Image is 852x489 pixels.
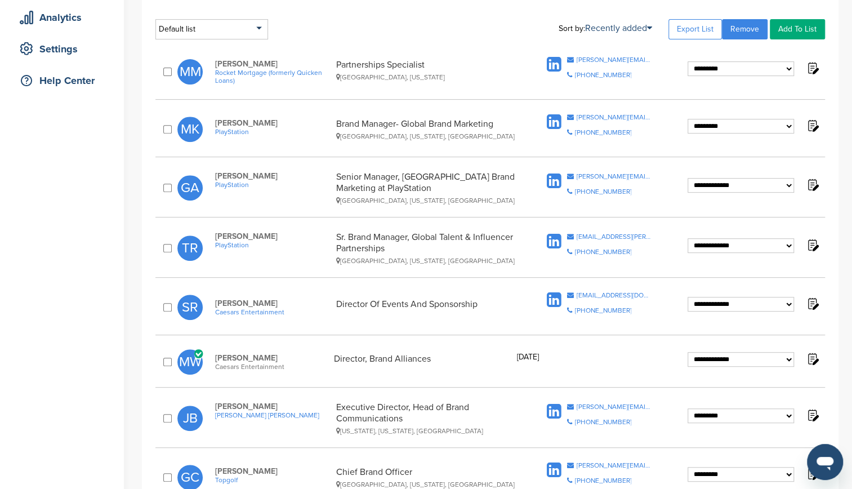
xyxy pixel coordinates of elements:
[177,59,203,85] span: MM
[574,419,631,425] div: [PHONE_NUMBER]
[177,295,203,320] span: SR
[177,349,203,375] span: MW
[215,402,330,411] span: [PERSON_NAME]
[215,353,328,363] span: [PERSON_NAME]
[576,114,651,121] div: [PERSON_NAME][EMAIL_ADDRESS][PERSON_NAME][DOMAIN_NAME]
[215,299,330,308] span: [PERSON_NAME]
[805,408,819,422] img: Notes
[770,19,825,39] a: Add To List
[336,59,517,85] div: Partnerships Specialist
[215,411,330,419] a: [PERSON_NAME] [PERSON_NAME]
[215,241,330,249] a: PlayStation
[215,476,330,484] a: Topgolf
[805,352,819,366] img: Notes
[576,403,651,410] div: [PERSON_NAME][EMAIL_ADDRESS][DOMAIN_NAME]
[215,232,330,241] span: [PERSON_NAME]
[805,177,819,192] img: Notes
[574,248,631,255] div: [PHONE_NUMBER]
[559,24,652,33] div: Sort by:
[177,235,203,261] span: TR
[11,36,113,62] a: Settings
[576,56,651,63] div: [PERSON_NAME][EMAIL_ADDRESS][DOMAIN_NAME]
[805,466,819,481] img: Notes
[336,466,517,488] div: Chief Brand Officer
[807,444,843,480] iframe: Button to launch messaging window
[574,72,631,78] div: [PHONE_NUMBER]
[177,175,203,201] span: GA
[805,61,819,75] img: Notes
[576,292,651,299] div: [EMAIL_ADDRESS][DOMAIN_NAME]
[215,128,330,136] a: PlayStation
[17,39,113,59] div: Settings
[11,68,113,94] a: Help Center
[336,171,517,205] div: Senior Manager, [GEOGRAPHIC_DATA] Brand Marketing at PlayStation
[215,118,330,128] span: [PERSON_NAME]
[215,181,330,189] a: PlayStation
[336,481,517,488] div: [GEOGRAPHIC_DATA], [US_STATE], [GEOGRAPHIC_DATA]
[336,197,517,205] div: [GEOGRAPHIC_DATA], [US_STATE], [GEOGRAPHIC_DATA]
[215,308,330,316] a: Caesars Entertainment
[336,232,517,265] div: Sr. Brand Manager, Global Talent & Influencer Partnerships
[336,118,517,140] div: Brand Manager- Global Brand Marketing
[574,129,631,136] div: [PHONE_NUMBER]
[576,173,651,180] div: [PERSON_NAME][EMAIL_ADDRESS][PERSON_NAME][DOMAIN_NAME]
[805,296,819,310] img: Notes
[336,427,517,435] div: [US_STATE], [US_STATE], [GEOGRAPHIC_DATA]
[336,73,517,81] div: [GEOGRAPHIC_DATA], [US_STATE]
[177,117,203,142] span: MK
[574,477,631,484] div: [PHONE_NUMBER]
[155,19,268,39] div: Default list
[585,23,652,34] a: Recently added
[668,19,722,39] a: Export List
[574,188,631,195] div: [PHONE_NUMBER]
[336,257,517,265] div: [GEOGRAPHIC_DATA], [US_STATE], [GEOGRAPHIC_DATA]
[215,363,328,371] span: Caesars Entertainment
[17,70,113,91] div: Help Center
[11,5,113,30] a: Analytics
[576,462,651,469] div: [PERSON_NAME][EMAIL_ADDRESS][PERSON_NAME][DOMAIN_NAME]
[177,406,203,431] span: JB
[576,233,651,240] div: [EMAIL_ADDRESS][PERSON_NAME][DOMAIN_NAME]
[336,299,517,316] div: Director Of Events And Sponsorship
[215,171,330,181] span: [PERSON_NAME]
[215,59,330,69] span: [PERSON_NAME]
[805,118,819,132] img: Notes
[722,19,768,39] a: Remove
[215,466,330,476] span: [PERSON_NAME]
[516,353,538,371] div: [DATE]
[805,238,819,252] img: Notes
[17,7,113,28] div: Analytics
[336,402,517,435] div: Executive Director, Head of Brand Communications
[215,69,330,85] a: Rocket Mortgage (formerly Quicken Loans)
[336,132,517,140] div: [GEOGRAPHIC_DATA], [US_STATE], [GEOGRAPHIC_DATA]
[177,349,204,375] a: MW
[334,353,511,371] div: Director, Brand Alliances
[574,307,631,314] div: [PHONE_NUMBER]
